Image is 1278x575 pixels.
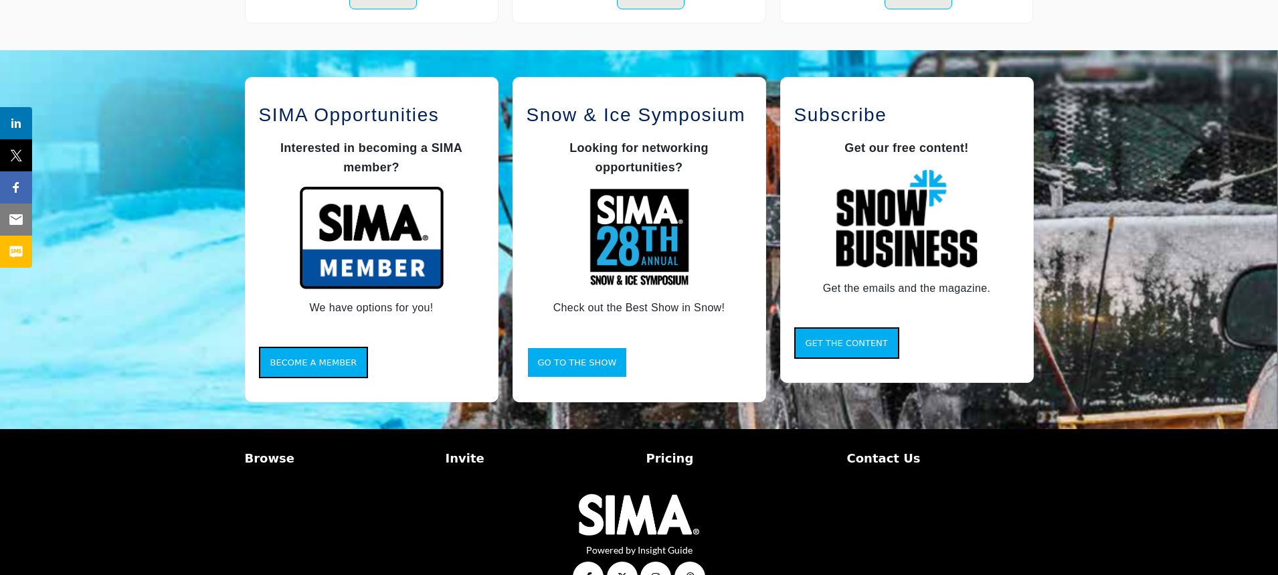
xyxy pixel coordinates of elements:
[579,494,699,536] img: No Site Logo
[806,338,888,348] span: Get the Content
[847,449,1034,467] a: Contact Us
[794,279,1020,298] p: Get the emails and the magazine.
[794,327,899,359] button: Get the Content
[259,101,484,129] h2: SIMA Opportunities
[527,101,752,129] h2: Snow & Ice Symposium
[527,299,752,317] p: Check out the Best Show in Snow!
[646,449,833,467] a: Pricing
[527,347,628,379] button: Go to the Show
[259,299,484,317] p: We have options for you!
[259,347,369,379] button: Become a Member
[446,449,632,467] a: Invite
[270,357,357,367] span: Become a Member
[280,141,462,174] span: Interested in becoming a SIMA member?
[569,141,709,174] strong: Looking for networking opportunities?
[538,357,617,367] span: Go to the Show
[794,101,1020,129] h2: Subscribe
[586,544,693,556] a: Powered by Insight Guide
[245,449,432,467] a: Browse
[844,141,968,155] strong: Get our free content!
